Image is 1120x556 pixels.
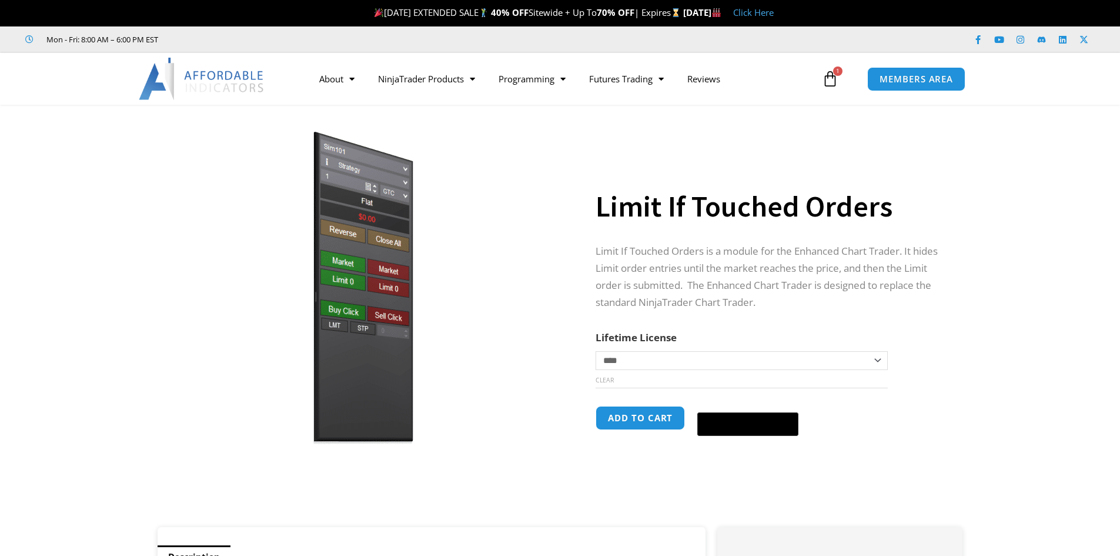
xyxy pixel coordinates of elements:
[683,6,721,18] strong: [DATE]
[697,412,798,436] button: Buy with GPay
[375,8,383,17] img: 🎉
[867,67,965,91] a: MEMBERS AREA
[175,34,351,45] iframe: Customer reviews powered by Trustpilot
[44,32,158,46] span: Mon - Fri: 8:00 AM – 6:00 PM EST
[712,8,721,17] img: 🏭
[596,331,677,344] label: Lifetime License
[479,8,488,17] img: 🏌️‍♂️
[577,65,676,92] a: Futures Trading
[307,65,819,92] nav: Menu
[596,186,939,227] h1: Limit If Touched Orders
[596,406,685,430] button: Add to cart
[695,404,801,405] iframe: Secure payment input frame
[833,66,842,76] span: 1
[733,6,774,18] a: Click Here
[366,65,487,92] a: NinjaTrader Products
[372,6,683,18] span: [DATE] EXTENDED SALE Sitewide + Up To | Expires
[491,6,529,18] strong: 40% OFF
[596,376,614,384] a: Clear options
[487,65,577,92] a: Programming
[596,243,939,311] p: Limit If Touched Orders is a module for the Enhanced Chart Trader. It hides Limit order entries u...
[307,65,366,92] a: About
[174,125,552,451] img: BasicTools
[671,8,680,17] img: ⌛
[139,58,265,100] img: LogoAI | Affordable Indicators – NinjaTrader
[804,62,856,96] a: 1
[880,75,953,84] span: MEMBERS AREA
[676,65,732,92] a: Reviews
[597,6,634,18] strong: 70% OFF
